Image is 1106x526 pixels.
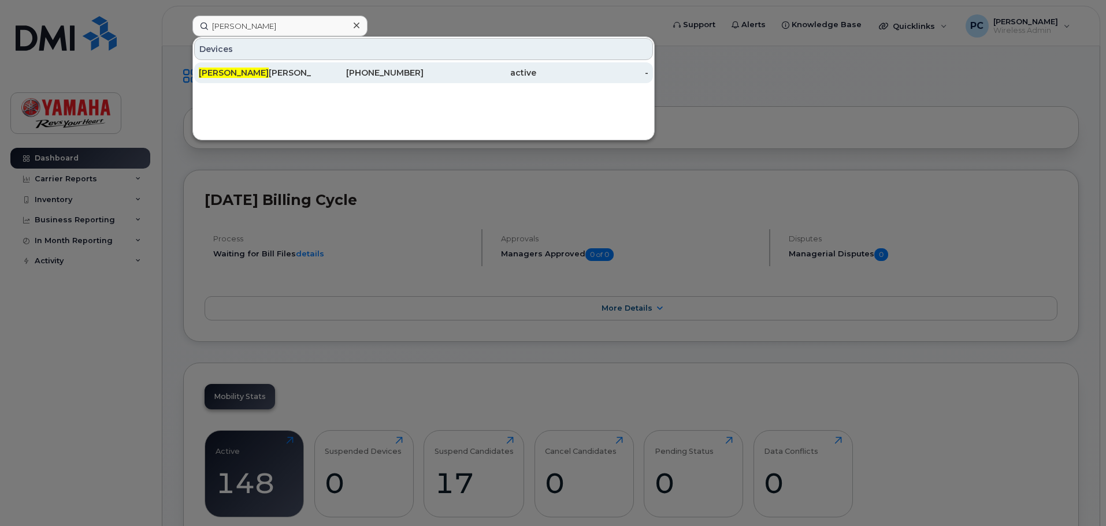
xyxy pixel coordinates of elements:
div: [PHONE_NUMBER] [311,67,424,79]
div: [PERSON_NAME] [199,67,311,79]
span: [PERSON_NAME] [199,68,269,78]
div: active [424,67,536,79]
div: - [536,67,649,79]
a: [PERSON_NAME][PERSON_NAME][PHONE_NUMBER]active- [194,62,653,83]
div: Devices [194,38,653,60]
